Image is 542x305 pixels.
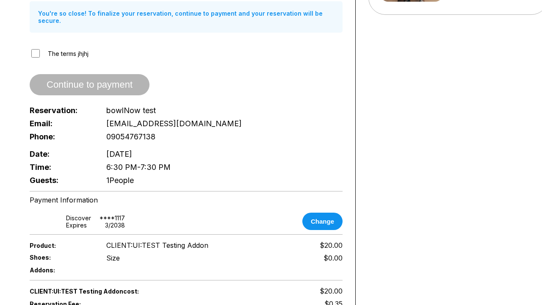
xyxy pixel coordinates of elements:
[105,222,125,229] div: 3 / 2038
[30,242,92,249] span: Product:
[106,176,134,185] span: 1 People
[320,287,343,295] span: $20.00
[30,106,92,115] span: Reservation:
[30,176,92,185] span: Guests:
[30,254,92,261] span: Shoes:
[30,196,343,204] div: Payment Information
[106,150,132,158] span: [DATE]
[320,241,343,250] span: $20.00
[30,1,343,33] div: You're so close! To finalize your reservation, continue to payment and your reservation will be s...
[30,119,92,128] span: Email:
[30,266,92,274] span: Addons:
[48,50,88,57] label: The terms jhjhj
[106,132,155,141] span: 09054767138
[106,119,242,128] span: [EMAIL_ADDRESS][DOMAIN_NAME]
[106,241,208,250] span: CLIENT:UI:TEST Testing Addon
[30,163,92,172] span: Time:
[30,150,92,158] span: Date:
[106,254,120,262] div: Size
[66,222,87,229] div: Expires
[30,132,92,141] span: Phone:
[106,106,156,115] span: bowlNow test
[30,213,58,230] img: card
[302,213,343,230] button: Change
[66,214,91,222] div: discover
[30,288,186,295] span: CLIENT:UI:TEST Testing Addon cost:
[324,254,343,262] div: $0.00
[106,163,171,172] span: 6:30 PM - 7:30 PM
